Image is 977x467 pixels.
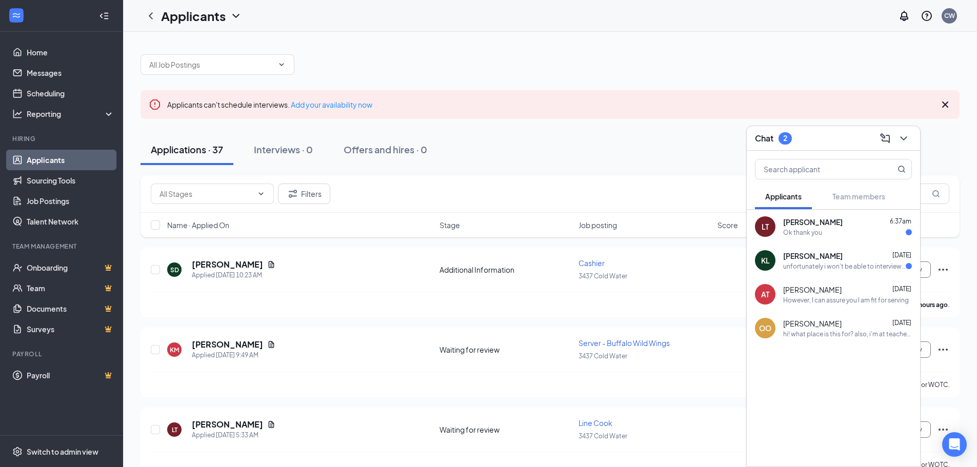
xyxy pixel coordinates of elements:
[579,338,670,348] span: Server - Buffalo Wild Wings
[27,365,114,385] a: PayrollCrown
[27,278,114,298] a: TeamCrown
[783,217,843,227] span: [PERSON_NAME]
[12,446,23,457] svg: Settings
[898,132,910,145] svg: ChevronDown
[895,130,912,147] button: ChevronDown
[27,42,114,63] a: Home
[783,262,906,271] div: unfortunately i won't be able to interview i got into an accident and i have no car.. no one is w...
[159,188,253,199] input: All Stages
[892,319,911,327] span: [DATE]
[167,100,372,109] span: Applicants can't schedule interviews.
[27,109,115,119] div: Reporting
[192,259,263,270] h5: [PERSON_NAME]
[161,7,226,25] h1: Applicants
[755,133,773,144] h3: Chat
[440,265,572,275] div: Additional Information
[579,432,627,440] span: 3437 Cold Water
[921,10,933,22] svg: QuestionInfo
[27,257,114,278] a: OnboardingCrown
[890,217,911,225] span: 6:37am
[12,109,23,119] svg: Analysis
[939,98,951,111] svg: Cross
[170,346,179,354] div: KM
[12,242,112,251] div: Team Management
[170,266,179,274] div: SD
[579,258,605,268] span: Cashier
[254,143,313,156] div: Interviews · 0
[287,188,299,200] svg: Filter
[892,251,911,259] span: [DATE]
[783,251,843,261] span: [PERSON_NAME]
[27,211,114,232] a: Talent Network
[12,350,112,358] div: Payroll
[759,323,771,333] div: OO
[783,318,842,329] span: [PERSON_NAME]
[579,272,627,280] span: 3437 Cold Water
[937,423,949,436] svg: Ellipses
[762,221,769,232] div: LT
[440,344,572,355] div: Waiting for review
[149,98,161,111] svg: Error
[230,10,242,22] svg: ChevronDown
[27,83,114,104] a: Scheduling
[27,191,114,211] a: Job Postings
[192,419,263,430] h5: [PERSON_NAME]
[877,130,893,147] button: ComposeMessage
[151,143,223,156] div: Applications · 37
[755,159,877,179] input: Search applicant
[257,190,265,198] svg: ChevronDown
[27,150,114,170] a: Applicants
[717,220,738,230] span: Score
[27,446,98,457] div: Switch to admin view
[99,11,109,21] svg: Collapse
[832,192,885,201] span: Team members
[167,220,229,230] span: Name · Applied On
[440,220,460,230] span: Stage
[291,100,372,109] a: Add your availability now
[172,425,177,434] div: LT
[783,285,842,295] span: [PERSON_NAME]
[440,424,572,435] div: Waiting for review
[942,432,967,457] div: Open Intercom Messenger
[898,165,906,173] svg: MagnifyingGlass
[145,10,157,22] svg: ChevronLeft
[267,420,275,429] svg: Document
[149,59,273,70] input: All Job Postings
[579,418,612,428] span: Line Cook
[761,255,770,266] div: KL
[192,350,275,360] div: Applied [DATE] 9:49 AM
[579,220,617,230] span: Job posting
[783,330,912,338] div: hi! what place is this for? also, i'm at teacher do i'm unavailable until 4:00!
[344,143,427,156] div: Offers and hires · 0
[11,10,22,21] svg: WorkstreamLogo
[27,63,114,83] a: Messages
[278,184,330,204] button: Filter Filters
[944,11,955,20] div: CW
[27,319,114,339] a: SurveysCrown
[914,301,948,309] b: 4 hours ago
[192,270,275,280] div: Applied [DATE] 10:23 AM
[192,339,263,350] h5: [PERSON_NAME]
[27,170,114,191] a: Sourcing Tools
[898,10,910,22] svg: Notifications
[937,343,949,356] svg: Ellipses
[783,134,787,143] div: 2
[267,340,275,349] svg: Document
[761,289,769,299] div: AT
[27,298,114,319] a: DocumentsCrown
[12,134,112,143] div: Hiring
[783,228,822,237] div: Ok thank you
[892,285,911,293] span: [DATE]
[783,296,909,304] div: However, I can assure you I am fit for serving
[765,192,802,201] span: Applicants
[277,60,286,69] svg: ChevronDown
[579,352,627,360] span: 3437 Cold Water
[192,430,275,440] div: Applied [DATE] 5:33 AM
[937,263,949,276] svg: Ellipses
[932,190,940,198] svg: MagnifyingGlass
[267,260,275,269] svg: Document
[879,132,891,145] svg: ComposeMessage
